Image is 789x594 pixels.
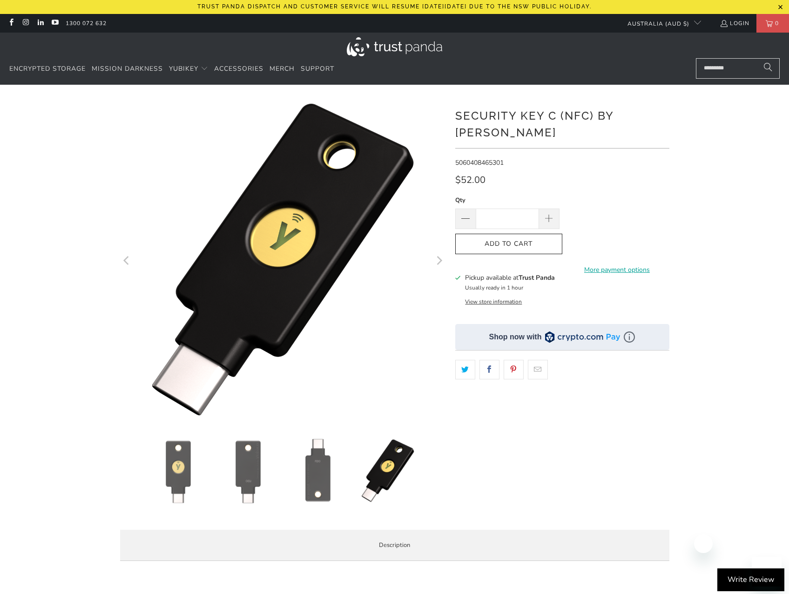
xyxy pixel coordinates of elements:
button: Australia (AUD $) [620,14,701,33]
input: Search... [696,58,780,79]
img: Security Key C (NFC) by Yubico - Trust Panda [355,439,420,504]
iframe: Button to launch messaging window [752,557,782,587]
span: $52.00 [455,174,486,186]
button: Add to Cart [455,234,562,255]
iframe: Close message [694,534,713,553]
img: Security Key C (NFC) by Yubico - Trust Panda [146,439,211,504]
a: Trust Panda Australia on Facebook [7,20,15,27]
label: Description [120,530,669,561]
button: Previous [120,99,135,425]
button: View store information [465,298,522,305]
a: 0 [756,14,789,33]
img: Security Key C (NFC) by Yubico - Trust Panda [216,439,281,504]
span: Accessories [214,64,263,73]
summary: YubiKey [169,58,208,80]
a: Merch [270,58,295,80]
span: Encrypted Storage [9,64,86,73]
a: Email this to a friend [528,360,548,379]
span: Support [301,64,334,73]
span: 0 [773,14,781,33]
span: Mission Darkness [92,64,163,73]
span: Merch [270,64,295,73]
span: 5060408465301 [455,158,504,167]
a: More payment options [565,265,669,275]
a: 1300 072 632 [66,18,107,28]
a: Login [720,18,749,28]
div: Shop now with [489,332,542,342]
button: Next [432,99,446,425]
img: Trust Panda Australia [347,37,442,56]
h1: Security Key C (NFC) by [PERSON_NAME] [455,106,669,141]
button: Search [756,58,780,79]
nav: Translation missing: en.navigation.header.main_nav [9,58,334,80]
a: Trust Panda Australia on Instagram [21,20,29,27]
a: Support [301,58,334,80]
img: Security Key C (NFC) by Yubico - Trust Panda [285,439,351,504]
b: Trust Panda [519,273,555,282]
a: Security Key C (NFC) by Yubico - Trust Panda [120,99,445,425]
h3: Pickup available at [465,273,555,283]
div: Write Review [717,568,784,592]
a: Accessories [214,58,263,80]
span: Add to Cart [465,240,553,248]
a: Trust Panda Australia on YouTube [51,20,59,27]
span: YubiKey [169,64,198,73]
small: Usually ready in 1 hour [465,284,523,291]
a: Share this on Facebook [479,360,499,379]
a: Trust Panda Australia on LinkedIn [36,20,44,27]
label: Qty [455,195,560,205]
p: Trust Panda dispatch and customer service will resume [DATE][DATE] due to the NSW public holiday. [197,3,592,10]
a: Mission Darkness [92,58,163,80]
a: Encrypted Storage [9,58,86,80]
a: Share this on Pinterest [504,360,524,379]
a: Share this on Twitter [455,360,475,379]
iframe: Reviews Widget [455,396,669,426]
